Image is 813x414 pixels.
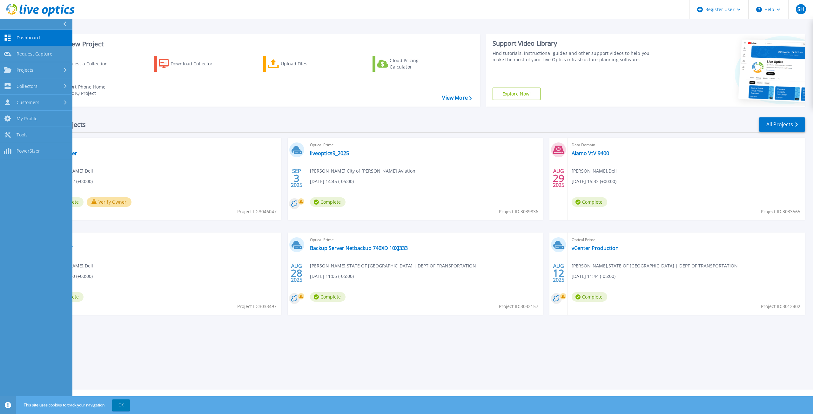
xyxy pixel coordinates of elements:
[171,57,221,70] div: Download Collector
[17,116,37,122] span: My Profile
[63,57,114,70] div: Request a Collection
[553,270,564,276] span: 12
[493,50,657,63] div: Find tutorials, instructional guides and other support videos to help you make the most of your L...
[237,303,277,310] span: Project ID: 3033497
[17,51,52,57] span: Request Capture
[310,197,346,207] span: Complete
[17,132,28,138] span: Tools
[572,236,801,243] span: Optical Prime
[112,399,130,411] button: OK
[310,168,415,174] span: [PERSON_NAME] , City of [PERSON_NAME] Aviation
[310,141,540,148] span: Optical Prime
[572,273,615,280] span: [DATE] 11:44 (-05:00)
[310,292,346,302] span: Complete
[553,261,565,285] div: AUG 2025
[572,150,609,156] a: Alamo VtV 9400
[291,167,303,190] div: SEP 2025
[45,41,472,48] h3: Start a New Project
[17,399,130,411] span: This site uses cookies to track your navigation.
[572,292,607,302] span: Complete
[442,95,472,101] a: View More
[553,167,565,190] div: AUG 2025
[154,56,225,72] a: Download Collector
[373,56,443,72] a: Cloud Pricing Calculator
[48,236,278,243] span: Data Domain
[310,178,354,185] span: [DATE] 14:45 (-05:00)
[310,236,540,243] span: Optical Prime
[499,208,538,215] span: Project ID: 3039836
[45,56,116,72] a: Request a Collection
[761,208,800,215] span: Project ID: 3033565
[291,261,303,285] div: AUG 2025
[493,88,541,100] a: Explore Now!
[761,303,800,310] span: Project ID: 3012402
[797,7,804,12] span: SH
[759,117,805,132] a: All Projects
[310,245,408,251] a: Backup Server Netbackup 740XD 10XJ333
[17,67,33,73] span: Projects
[572,197,607,207] span: Complete
[48,141,278,148] span: Data Domain
[281,57,332,70] div: Upload Files
[294,175,299,181] span: 3
[310,273,354,280] span: [DATE] 11:05 (-05:00)
[263,56,334,72] a: Upload Files
[493,39,657,48] div: Support Video Library
[237,208,277,215] span: Project ID: 3046047
[87,197,131,207] button: Verify Owner
[572,168,617,174] span: [PERSON_NAME] , Dell
[572,245,619,251] a: vCenter Production
[17,100,39,105] span: Customers
[291,270,302,276] span: 28
[17,148,40,154] span: PowerSizer
[62,84,112,96] div: Import Phone Home CloudIQ Project
[17,83,37,89] span: Collectors
[390,57,440,70] div: Cloud Pricing Calculator
[572,178,616,185] span: [DATE] 15:33 (+00:00)
[310,262,476,269] span: [PERSON_NAME] , STATE OF [GEOGRAPHIC_DATA] | DEPT OF TRANSPORTATION
[499,303,538,310] span: Project ID: 3032157
[310,150,349,156] a: liveoptics9_2025
[553,175,564,181] span: 29
[572,141,801,148] span: Data Domain
[17,35,40,41] span: Dashboard
[572,262,738,269] span: [PERSON_NAME] , STATE OF [GEOGRAPHIC_DATA] | DEPT OF TRANSPORTATION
